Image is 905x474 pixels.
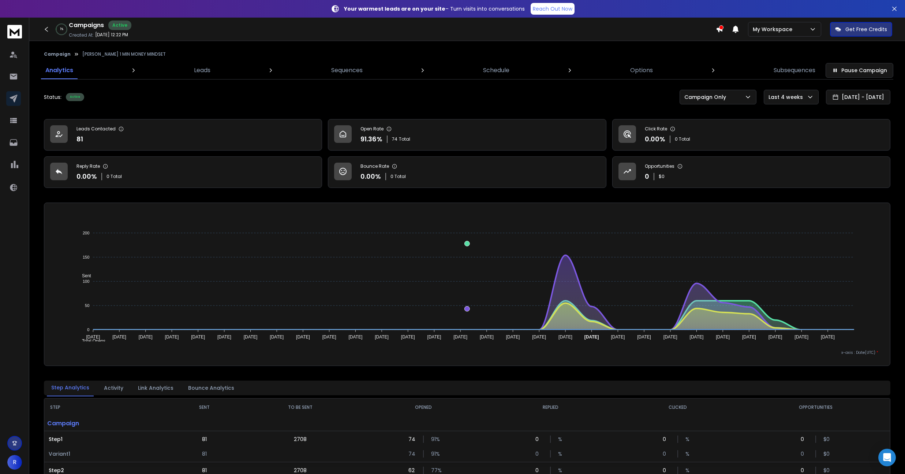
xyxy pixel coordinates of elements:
p: Campaign [44,416,168,431]
p: Sequences [331,66,363,75]
button: [DATE] - [DATE] [826,90,890,104]
button: Step Analytics [47,379,94,396]
tspan: [DATE] [349,334,363,340]
tspan: [DATE] [690,334,704,340]
p: 0 [663,436,670,443]
tspan: [DATE] [558,334,572,340]
a: Schedule [479,62,514,79]
tspan: [DATE] [217,334,231,340]
tspan: [DATE] [742,334,756,340]
tspan: [DATE] [244,334,258,340]
a: Opportunities0$0 [612,156,890,188]
p: [PERSON_NAME] 1 MIN MONEY MINDSET [82,51,166,57]
a: Open Rate91.36%74Total [328,119,606,151]
a: Reply Rate0.00%0 Total [44,156,322,188]
tspan: 0 [87,327,89,332]
p: Open Rate [360,126,384,132]
p: Created At: [69,32,94,38]
button: Bounce Analytics [184,380,239,396]
p: Opportunities [645,163,674,169]
p: 81 [202,436,207,443]
button: Campaign [44,51,71,57]
p: $ 0 [823,467,831,474]
span: Sent [76,273,91,278]
p: 91 % [431,450,438,458]
tspan: [DATE] [139,334,153,340]
div: Active [108,21,131,30]
tspan: [DATE] [480,334,494,340]
p: % [685,436,693,443]
p: 0 [801,436,808,443]
tspan: [DATE] [112,334,126,340]
h1: Campaigns [69,21,104,30]
p: 0 Total [390,174,406,179]
p: 0 [645,171,649,182]
p: Options [630,66,653,75]
p: Last 4 weeks [768,93,806,101]
tspan: [DATE] [584,334,599,340]
a: Leads [190,62,215,79]
tspan: [DATE] [637,334,651,340]
p: 1 % [60,27,63,32]
p: 91 % [431,436,438,443]
p: Reply Rate [76,163,100,169]
th: TO BE SENT [241,399,360,416]
th: CLICKED [614,399,741,416]
span: Total [399,136,410,142]
button: R [7,455,22,470]
p: Status: [44,93,61,101]
p: 0 Total [675,136,690,142]
p: Leads [194,66,210,75]
a: Analytics [41,62,78,79]
p: Analytics [45,66,73,75]
a: Reach Out Now [531,3,575,15]
p: Variant 1 [49,450,164,458]
tspan: 50 [85,303,89,308]
div: Open Intercom Messenger [878,449,896,466]
tspan: [DATE] [611,334,625,340]
p: % [685,467,693,474]
button: Pause Campaign [826,63,893,78]
a: Bounce Rate0.00%0 Total [328,156,606,188]
p: 0 [663,467,670,474]
a: Sequences [327,62,367,79]
p: Step 1 [49,436,164,443]
tspan: [DATE] [86,334,100,340]
th: REPLIED [487,399,614,416]
p: 0.00 % [645,134,665,144]
img: logo [7,25,22,38]
span: Total Opens [76,338,105,344]
p: 81 [202,450,207,458]
tspan: [DATE] [532,334,546,340]
p: 62 [408,467,416,474]
p: % [685,450,693,458]
tspan: [DATE] [768,334,782,340]
p: Bounce Rate [360,163,389,169]
p: 77 % [431,467,438,474]
tspan: [DATE] [270,334,284,340]
p: % [558,467,565,474]
a: Options [626,62,657,79]
tspan: 100 [83,279,89,284]
p: 0.00 % [360,171,381,182]
button: Activity [100,380,128,396]
p: 74 [408,450,416,458]
a: Click Rate0.00%0 Total [612,119,890,151]
a: Leads Contacted81 [44,119,322,151]
th: SENT [168,399,241,416]
p: $ 0 [659,174,665,179]
p: 0 Total [106,174,122,179]
p: 0 [535,467,543,474]
a: Subsequences [769,62,820,79]
p: Campaign Only [684,93,729,101]
button: Get Free Credits [830,22,892,37]
p: 0 [663,450,670,458]
tspan: [DATE] [663,334,677,340]
p: Schedule [483,66,509,75]
p: 0 [801,467,808,474]
p: 2708 [294,467,307,474]
strong: Your warmest leads are on your site [344,5,445,12]
tspan: [DATE] [453,334,467,340]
